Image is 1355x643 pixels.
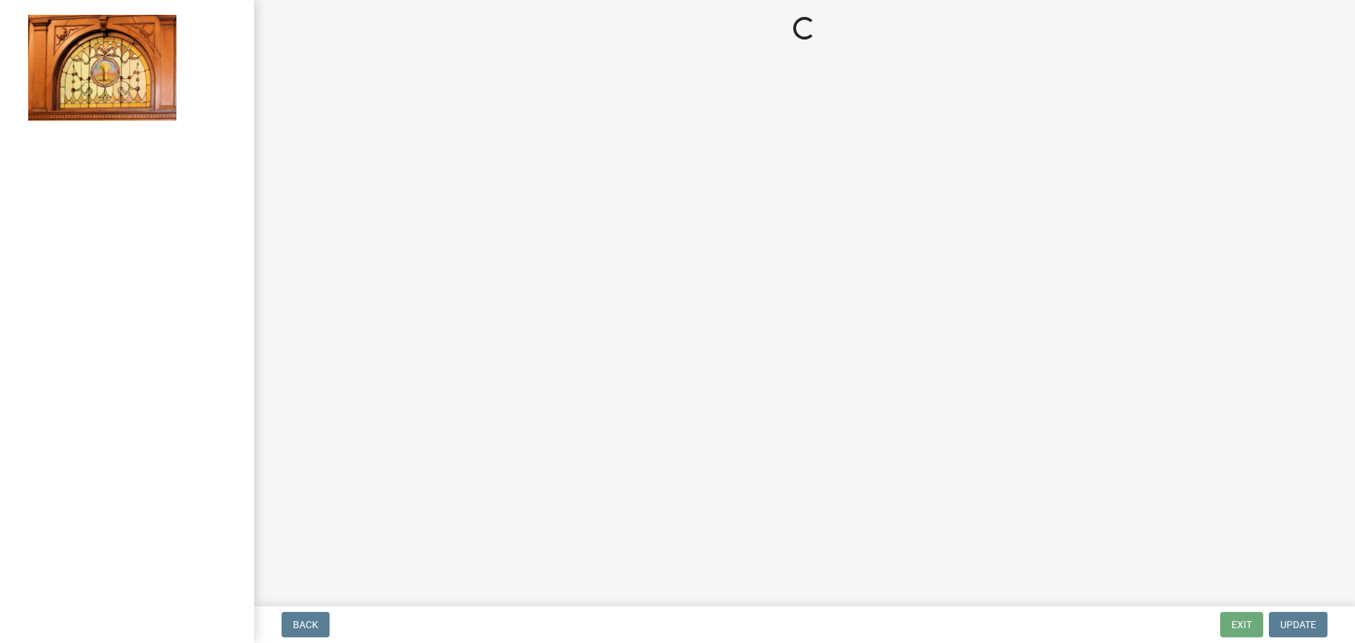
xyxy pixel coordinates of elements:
button: Exit [1220,612,1263,637]
button: Update [1269,612,1327,637]
button: Back [282,612,330,637]
span: Update [1280,619,1316,630]
span: Back [293,619,318,630]
img: Jasper County, Indiana [28,15,176,121]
